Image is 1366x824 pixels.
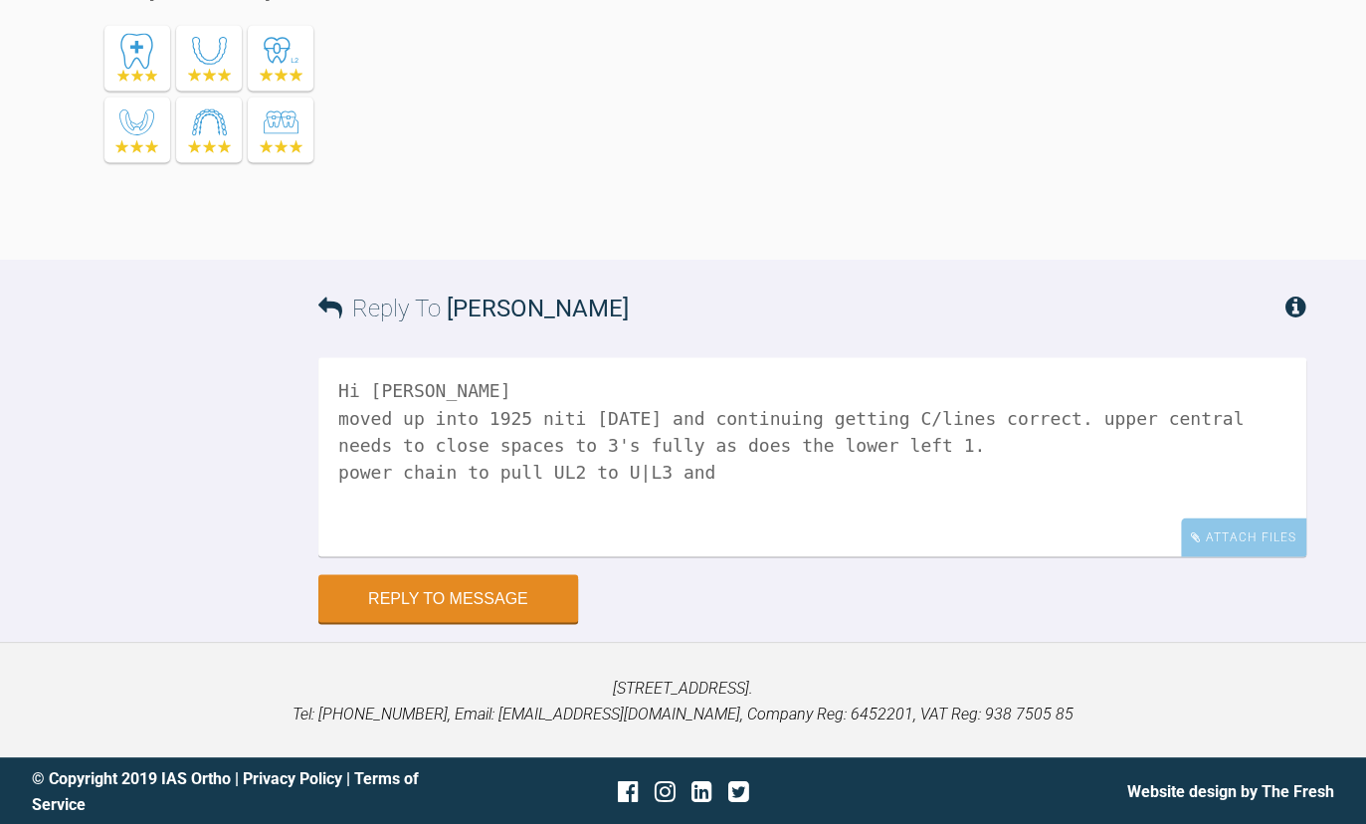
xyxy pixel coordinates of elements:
a: Terms of Service [32,768,419,813]
h3: Reply To [318,290,629,327]
p: [STREET_ADDRESS]. Tel: [PHONE_NUMBER], Email: [EMAIL_ADDRESS][DOMAIN_NAME], Company Reg: 6452201,... [32,675,1334,725]
a: Privacy Policy [243,768,342,787]
span: [PERSON_NAME] [447,295,629,322]
div: Attach Files [1181,517,1306,556]
div: © Copyright 2019 IAS Ortho | | [32,765,466,816]
textarea: Hi [PERSON_NAME] moved up into 1925 niti [DATE] and continuing getting C/lines correct. upper cen... [318,357,1306,556]
a: Website design by The Fresh [1127,781,1334,800]
button: Reply to Message [318,574,578,622]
